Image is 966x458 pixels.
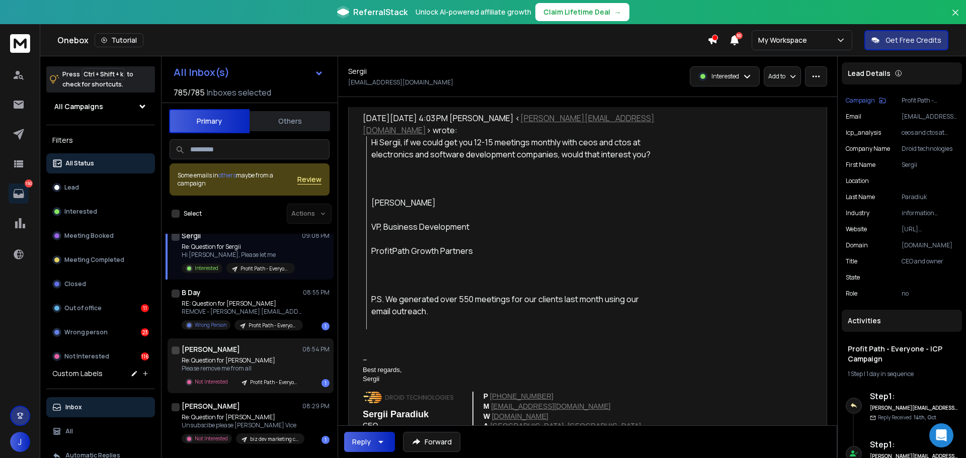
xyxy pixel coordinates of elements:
[842,310,962,332] div: Activities
[846,193,875,201] p: Last Name
[846,113,861,121] p: Email
[46,153,155,173] button: All Status
[141,304,149,312] div: 11
[46,97,155,117] button: All Campaigns
[711,72,739,80] p: Interested
[614,7,621,17] span: →
[46,298,155,318] button: Out of office11
[182,243,295,251] p: Re: Question for Sergii
[846,129,881,137] p: icp_analysis
[491,402,610,410] a: [EMAIL_ADDRESS][DOMAIN_NAME]
[195,378,228,386] p: Not Interested
[46,250,155,270] button: Meeting Completed
[848,68,891,78] p: Lead Details
[10,432,30,452] button: J
[174,86,205,99] span: 785 / 785
[46,177,155,198] button: Lead
[46,421,155,441] button: All
[302,232,330,240] p: 09:08 PM
[182,356,302,364] p: Re: Question for [PERSON_NAME]
[363,365,645,384] p: Best regards, Sergii
[321,379,330,387] div: 1
[65,159,94,167] p: All Status
[484,402,490,410] span: M
[182,300,302,308] p: RE: Question for [PERSON_NAME]
[182,421,302,429] p: Unsubscibe please [PERSON_NAME] Vice
[46,226,155,246] button: Meeting Booked
[870,404,958,412] h6: [PERSON_NAME][EMAIL_ADDRESS][DOMAIN_NAME]
[64,256,124,264] p: Meeting Completed
[846,161,875,169] p: First Name
[363,409,429,419] span: Sergii Paradiuk
[182,344,240,354] h1: [PERSON_NAME]
[25,179,33,188] p: 150
[174,67,229,77] h1: All Inbox(s)
[250,379,298,386] p: Profit Path - Everyone - ICP Campaign
[62,69,133,89] p: Press to check for shortcuts.
[207,86,271,99] h3: Inboxes selected
[182,401,240,411] h1: [PERSON_NAME]
[195,264,218,272] p: Interested
[64,328,108,336] p: Wrong person
[250,110,330,132] button: Others
[344,432,395,452] button: Reply
[886,35,941,45] p: Get Free Credits
[758,35,811,45] p: My Workspace
[846,225,867,233] p: website
[64,184,79,192] p: Lead
[321,436,330,444] div: 1
[363,112,657,136] div: [DATE][DATE] 4:03 PM [PERSON_NAME] < > wrote:
[846,97,886,105] button: Campaign
[82,68,125,80] span: Ctrl + Shift + k
[864,30,948,50] button: Get Free Credits
[54,102,103,112] h1: All Campaigns
[878,414,936,421] p: Reply Received
[768,72,785,80] p: Add to
[846,145,890,153] p: Company Name
[846,241,868,249] p: domain
[250,435,298,443] p: biz dev marketing cro cco head of sales ceo 11-10k emp | Profit Path - Everyone - ICP Campaign
[846,273,860,282] p: State
[846,97,875,105] p: Campaign
[366,136,657,329] blockquote: Hi Sergii, if we could get you 12-15 meetings monthly with ceos and ctos at electronics and softw...
[848,370,956,378] div: |
[64,304,102,312] p: Out of office
[64,280,86,288] p: Closed
[352,437,371,447] div: Reply
[363,354,367,365] span: --
[9,184,29,204] a: 150
[195,321,226,329] p: Wrong Person
[46,397,155,417] button: Inbox
[484,422,645,440] a: [GEOGRAPHIC_DATA], [GEOGRAPHIC_DATA]. [PERSON_NAME][STREET_ADDRESS]
[166,62,332,82] button: All Inbox(s)
[902,161,958,169] p: Sergii
[848,370,863,378] span: 1 Step
[353,6,408,18] span: ReferralStack
[902,113,958,121] p: [EMAIL_ADDRESS][DOMAIN_NAME]
[902,145,958,153] p: Droid technologies
[184,210,202,218] label: Select
[182,288,201,298] h1: B Day
[535,3,629,21] button: Claim Lifetime Deal→
[348,78,453,86] p: [EMAIL_ADDRESS][DOMAIN_NAME]
[902,241,958,249] p: [DOMAIN_NAME]
[321,322,330,330] div: 1
[182,251,295,259] p: Hi [PERSON_NAME], Please let me
[848,344,956,364] h1: Profit Path - Everyone - ICP Campaign
[302,345,330,353] p: 08:54 PM
[846,290,857,298] p: role
[902,290,958,298] p: no
[914,414,936,421] span: 14th, Oct
[902,193,958,201] p: Paradiuk
[182,231,201,241] h1: Sergii
[363,392,453,403] img: Droid Technologies
[182,413,302,421] p: Re: Question for [PERSON_NAME]
[484,422,489,430] span: A
[46,274,155,294] button: Closed
[182,364,302,373] p: Please remove me from all
[902,209,958,217] p: information technology & services
[846,209,869,217] p: industry
[249,322,297,329] p: Profit Path - Everyone - ICP Campaign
